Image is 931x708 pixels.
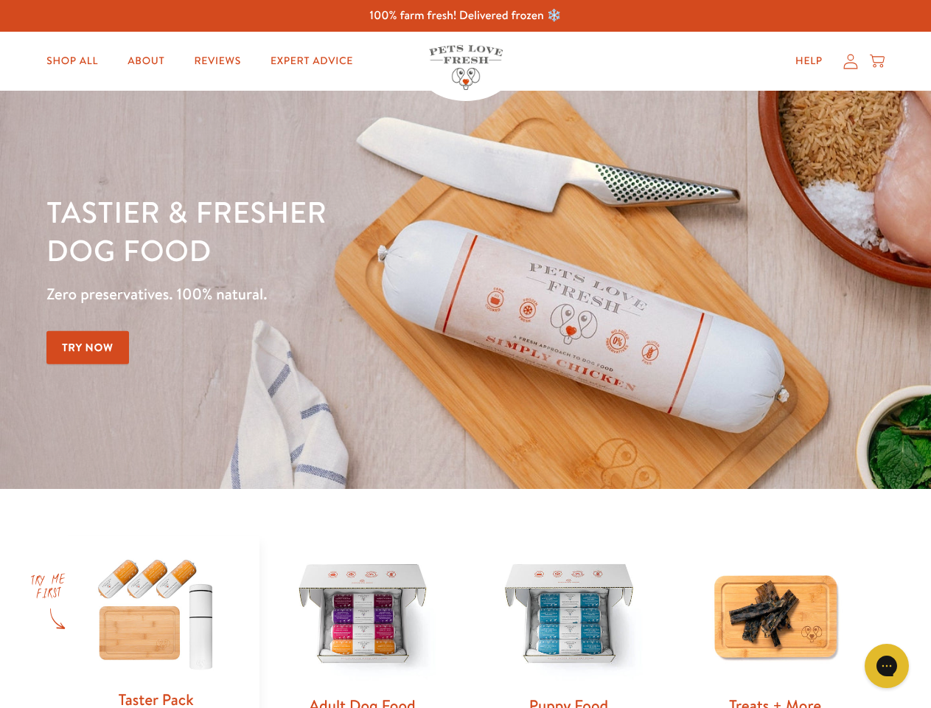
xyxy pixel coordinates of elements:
[182,46,252,76] a: Reviews
[116,46,176,76] a: About
[429,45,503,90] img: Pets Love Fresh
[46,331,129,364] a: Try Now
[857,639,916,693] iframe: Gorgias live chat messenger
[35,46,110,76] a: Shop All
[259,46,365,76] a: Expert Advice
[46,281,605,308] p: Zero preservatives. 100% natural.
[46,192,605,269] h1: Tastier & fresher dog food
[784,46,834,76] a: Help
